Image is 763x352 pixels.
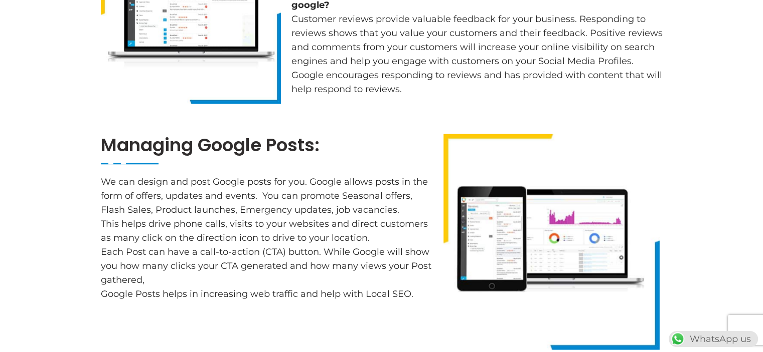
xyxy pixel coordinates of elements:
[101,134,434,155] h2: Managing Google Posts:
[291,12,662,96] p: Customer reviews provide valuable feedback for your business. Responding to reviews shows that yo...
[101,286,434,300] p: Google Posts helps in increasing web traffic and help with Local SEO.
[101,216,434,244] p: This helps drive phone calls, visits to your websites and direct customers as many click on the d...
[669,333,758,344] a: WhatsAppWhatsApp us
[101,174,434,216] p: We can design and post Google posts for you. Google allows posts in the form of offers, updates a...
[669,331,758,347] div: WhatsApp us
[670,331,686,347] img: WhatsApp
[101,244,434,286] p: Each Post can have a call-to-action (CTA) button. While Google will show you how many clicks your...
